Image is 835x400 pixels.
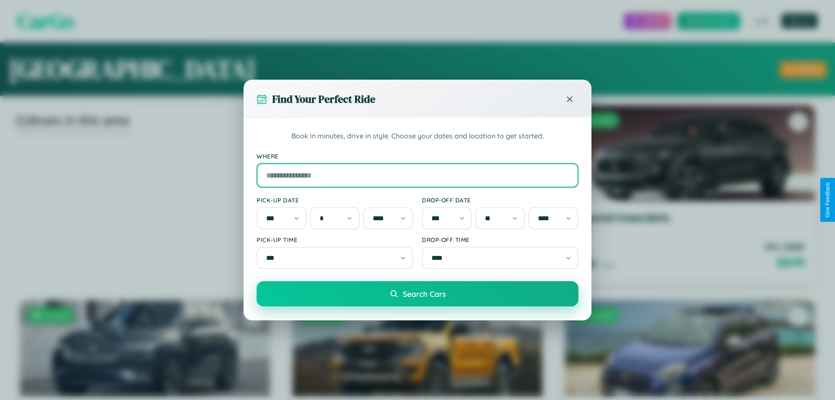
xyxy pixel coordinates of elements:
[257,131,578,142] p: Book in minutes, drive in style. Choose your dates and location to get started.
[257,196,413,204] label: Pick-up Date
[257,152,578,160] label: Where
[257,281,578,306] button: Search Cars
[257,236,413,243] label: Pick-up Time
[403,289,446,299] span: Search Cars
[272,92,375,106] h3: Find Your Perfect Ride
[422,196,578,204] label: Drop-off Date
[422,236,578,243] label: Drop-off Time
